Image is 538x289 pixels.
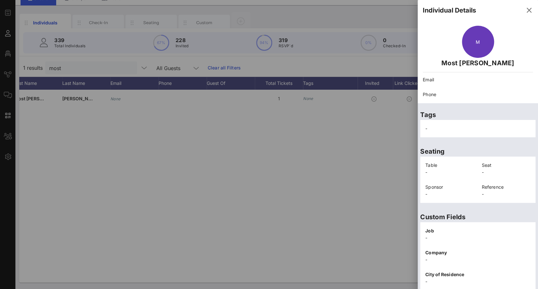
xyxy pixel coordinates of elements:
[423,91,533,98] p: Phone
[420,212,535,222] p: Custom Fields
[482,184,531,191] p: Reference
[425,271,530,278] p: City of Residence
[420,110,535,120] p: Tags
[482,169,531,176] p: -
[423,58,533,68] p: Most [PERSON_NAME]
[425,249,530,256] p: Company
[482,162,531,169] p: Seat
[420,146,535,157] p: Seating
[425,256,530,263] p: -
[425,169,474,176] p: -
[425,184,474,191] p: Sponsor
[425,162,474,169] p: Table
[482,191,531,198] p: -
[425,126,427,131] span: -
[425,191,474,198] p: -
[425,278,530,285] p: -
[423,5,476,15] div: Individual Details
[423,76,533,83] p: Email
[425,227,530,234] p: Job
[425,234,530,241] p: -
[476,39,480,45] span: M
